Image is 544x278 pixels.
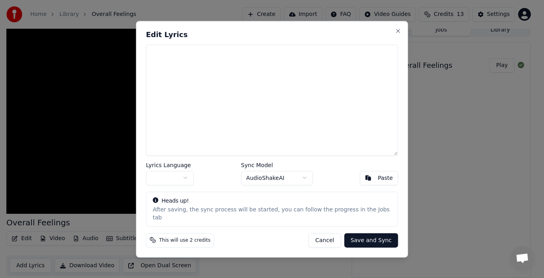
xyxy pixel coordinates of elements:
[309,233,341,247] button: Cancel
[159,237,211,243] span: This will use 2 credits
[360,171,398,185] button: Paste
[146,162,194,168] label: Lyrics Language
[378,174,393,182] div: Paste
[153,197,391,205] div: Heads up!
[153,205,391,221] div: After saving, the sync process will be started, you can follow the progress in the Jobs tab
[344,233,398,247] button: Save and Sync
[146,31,398,38] h2: Edit Lyrics
[241,162,313,168] label: Sync Model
